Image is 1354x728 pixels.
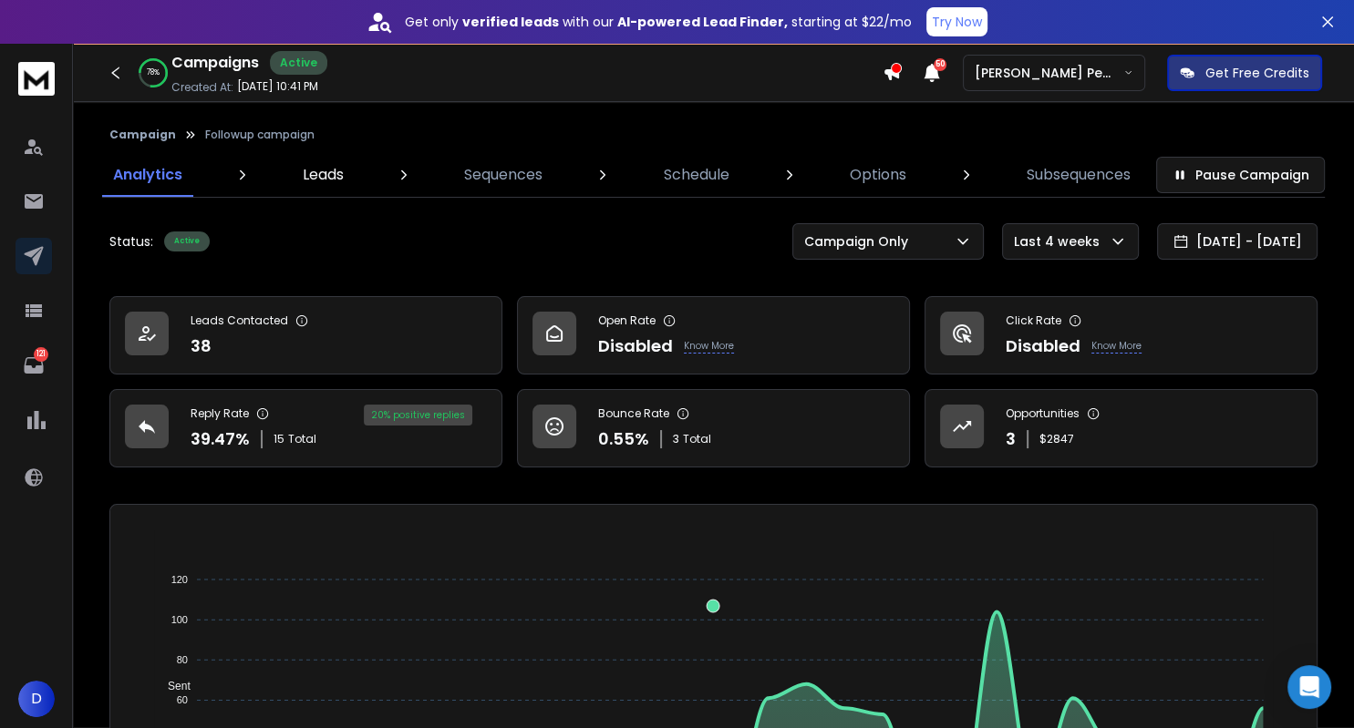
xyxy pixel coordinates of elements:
tspan: 60 [177,694,188,705]
img: logo [18,62,55,96]
a: Open RateDisabledKnow More [517,296,910,374]
p: 3 [1006,426,1016,452]
p: Schedule [664,164,729,186]
p: Opportunities [1006,406,1080,421]
span: Total [288,432,316,446]
p: Analytics [113,164,182,186]
button: Pause Campaign [1156,157,1325,193]
p: Get only with our starting at $22/mo [405,13,912,31]
a: 121 [16,347,52,384]
button: [DATE] - [DATE] [1157,223,1318,260]
p: [DATE] 10:41 PM [237,79,318,94]
a: Analytics [102,153,193,197]
p: Leads Contacted [191,313,288,328]
p: 78 % [147,67,160,78]
p: 38 [191,333,212,359]
strong: verified leads [462,13,559,31]
tspan: 120 [171,574,188,585]
p: Bounce Rate [598,406,669,421]
p: 121 [34,347,48,362]
p: Status: [109,232,153,251]
strong: AI-powered Lead Finder, [617,13,788,31]
p: Know More [1091,339,1142,354]
span: 3 [673,432,679,446]
button: D [18,681,55,717]
p: $ 2847 [1039,432,1074,446]
span: Total [683,432,711,446]
h1: Campaigns [171,52,259,74]
p: Try Now [932,13,982,31]
a: Bounce Rate0.55%3Total [517,389,910,467]
p: Last 4 weeks [1014,232,1107,251]
p: Subsequences [1027,164,1131,186]
p: Created At: [171,80,233,95]
span: 15 [274,432,284,446]
a: Leads [292,153,355,197]
p: Followup campaign [205,128,315,142]
a: Click RateDisabledKnow More [925,296,1318,374]
a: Subsequences [1016,153,1142,197]
a: Schedule [653,153,740,197]
a: Opportunities3$2847 [925,389,1318,467]
p: Disabled [598,333,673,359]
a: Options [839,153,917,197]
p: 39.47 % [191,426,250,452]
p: Leads [303,164,344,186]
p: Get Free Credits [1205,64,1309,82]
div: Active [270,51,327,75]
button: Try Now [926,7,987,36]
button: Campaign [109,128,176,142]
p: Open Rate [598,313,656,328]
tspan: 100 [171,614,188,625]
span: 50 [934,58,946,71]
p: Options [850,164,906,186]
span: Sent [154,680,191,692]
a: Sequences [453,153,553,197]
a: Reply Rate39.47%15Total20% positive replies [109,389,502,467]
div: Active [164,231,210,251]
p: Disabled [1006,333,1080,359]
p: Reply Rate [191,406,249,421]
div: Open Intercom Messenger [1287,665,1331,709]
tspan: 80 [177,654,188,665]
p: Sequences [464,164,543,186]
p: 0.55 % [598,426,649,452]
p: [PERSON_NAME] Personal WorkSpace [975,64,1123,82]
a: Leads Contacted38 [109,296,502,374]
div: 20 % positive replies [364,405,472,426]
p: Click Rate [1006,313,1061,328]
p: Know More [684,339,734,354]
p: Campaign Only [804,232,915,251]
button: Get Free Credits [1167,55,1322,91]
